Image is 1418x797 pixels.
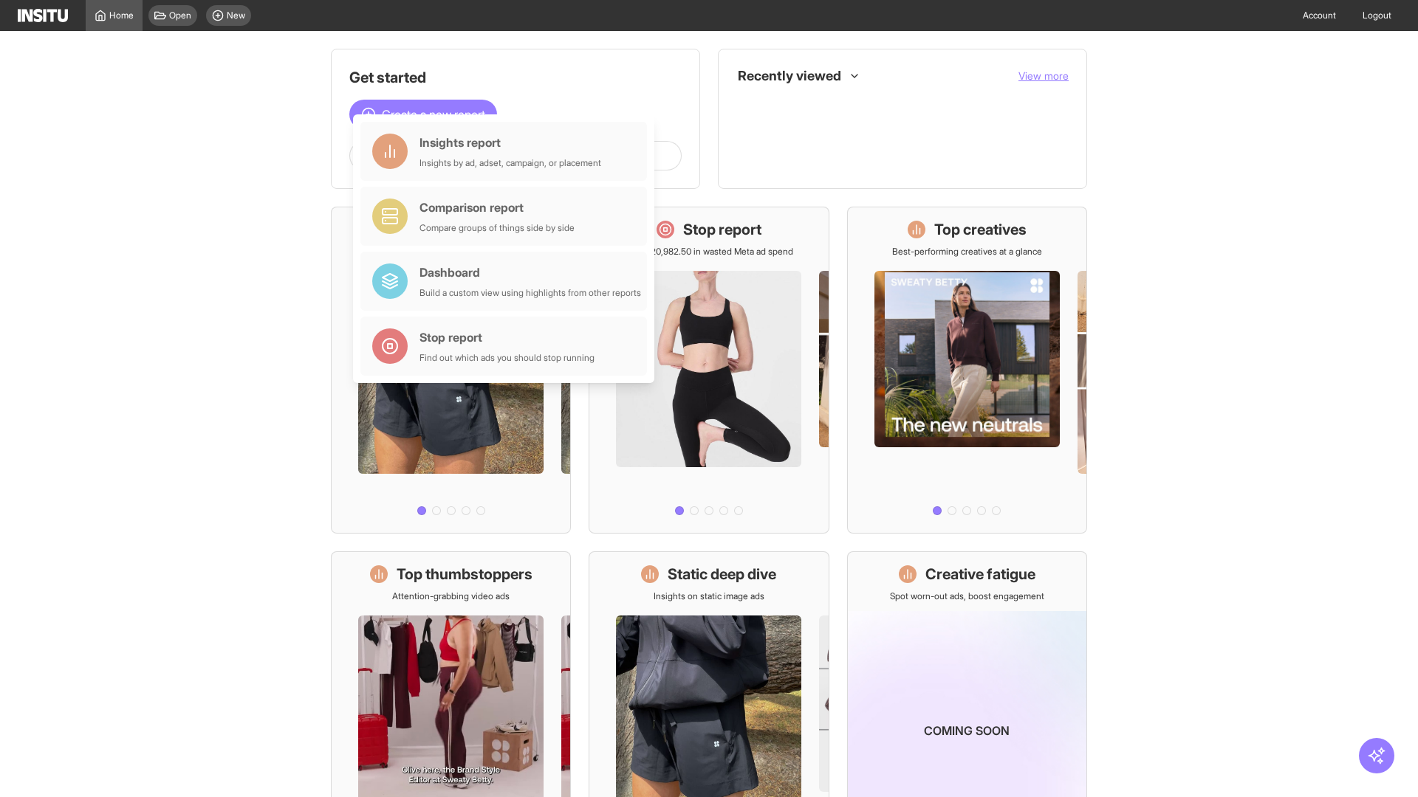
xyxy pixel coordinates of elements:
[742,97,760,114] div: Insights
[397,564,532,584] h1: Top thumbstoppers
[419,134,601,151] div: Insights report
[934,219,1027,240] h1: Top creatives
[169,10,191,21] span: Open
[624,246,793,258] p: Save £20,982.50 in wasted Meta ad spend
[769,100,1057,111] span: Placements
[769,100,815,111] span: Placements
[392,590,510,602] p: Attention-grabbing video ads
[349,100,497,129] button: Create a new report
[419,263,641,281] div: Dashboard
[227,10,245,21] span: New
[668,564,776,584] h1: Static deep dive
[419,328,595,346] div: Stop report
[18,9,68,22] img: Logo
[654,590,764,602] p: Insights on static image ads
[419,199,575,216] div: Comparison report
[331,207,571,534] a: What's live nowSee all active ads instantly
[847,207,1087,534] a: Top creativesBest-performing creatives at a glance
[109,10,134,21] span: Home
[1018,69,1069,82] span: View more
[419,287,641,299] div: Build a custom view using highlights from other reports
[349,67,682,88] h1: Get started
[419,222,575,234] div: Compare groups of things side by side
[419,157,601,169] div: Insights by ad, adset, campaign, or placement
[892,246,1042,258] p: Best-performing creatives at a glance
[419,352,595,364] div: Find out which ads you should stop running
[1018,69,1069,83] button: View more
[589,207,829,534] a: Stop reportSave £20,982.50 in wasted Meta ad spend
[382,106,485,123] span: Create a new report
[683,219,761,240] h1: Stop report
